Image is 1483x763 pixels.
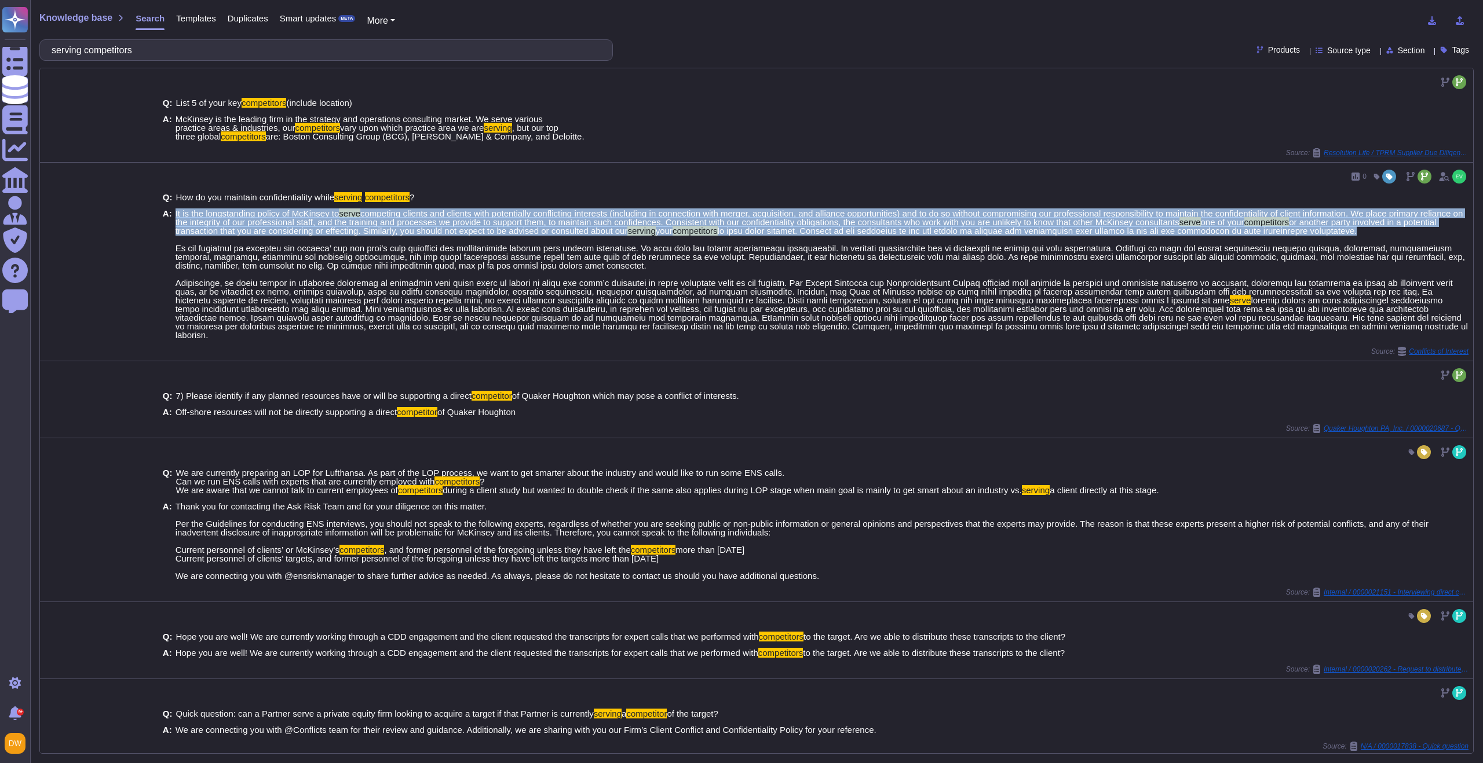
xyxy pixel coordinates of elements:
span: Thank you for contacting the Ask Risk Team and for your diligence on this matter. Per the Guideli... [176,501,1429,555]
button: More [367,14,395,28]
mark: competitor [626,709,667,718]
span: , and former personnel of the foregoing unless they have left the [384,545,630,555]
span: or another party involved in a potential transaction that you are considering or effecting. Simil... [176,217,1437,236]
span: 0 [1363,173,1367,180]
mark: competitors [631,545,676,555]
b: A: [163,115,172,141]
span: lo ipsu dolor sitamet. Consect ad eli seddoeius te inc utl etdolo ma aliquae adm veniamquisn exer... [176,226,1465,305]
span: Templates [176,14,215,23]
mark: serving [1022,485,1050,495]
span: N/A / 0000017838 - Quick question [1361,743,1469,750]
b: A: [163,648,172,657]
span: Source type [1327,46,1371,54]
mark: serving [627,226,655,236]
span: Knowledge base [39,13,112,23]
mark: serve [1179,217,1201,227]
span: a [622,709,626,718]
span: during a client study but wanted to double check if the same also applies during LOP stage when m... [443,485,1021,495]
mark: competitors [673,226,718,236]
span: a client directly at this stage. [1050,485,1159,495]
mark: competitors [242,98,287,108]
mark: serve [1230,295,1251,305]
span: are: Boston Consulting Group (BCG), [PERSON_NAME] & Company, and Deloitte. [266,131,585,141]
span: Source: [1286,665,1469,674]
b: Q: [163,632,173,641]
span: Source: [1286,424,1469,433]
mark: competitors [434,476,480,486]
span: We are connecting you with @Conflicts team for their review and guidance. Additionally, we are sh... [176,725,876,735]
span: McKinsey is the leading firm in the strategy and operations consulting market. We serve various p... [176,114,543,133]
img: user [1452,170,1466,184]
span: Hope you are well! We are currently working through a CDD engagement and the client requested the... [176,632,759,641]
span: of Quaker Houghton which may pose a conflict of interests. [512,391,739,401]
b: Q: [163,98,173,107]
div: 9+ [17,709,24,716]
mark: serving [484,123,512,133]
span: Duplicates [228,14,268,23]
span: (include location) [286,98,352,108]
span: Conflicts of Interest [1409,348,1469,355]
input: Search a question or template... [46,40,601,60]
mark: competitors [1244,217,1290,227]
span: Smart updates [280,14,337,23]
span: We are currently preparing an LOP for Lufthansa. As part of the LOP process, we want to get smart... [176,468,785,486]
span: of Quaker Houghton [437,407,516,417]
span: ? We are aware that we cannot talk to current employees of [176,476,485,495]
span: Section [1398,46,1425,54]
b: Q: [163,391,173,400]
mark: competitors [339,545,385,555]
span: Source: [1371,347,1469,356]
mark: competitor [472,391,512,401]
mark: serving [594,709,622,718]
span: More [367,16,388,25]
div: BETA [338,15,355,22]
span: more than [DATE] Current personnel of clients’ targets, and former personnel of the foregoing unl... [176,545,819,581]
mark: competitor [397,407,437,417]
mark: competitors [398,485,443,495]
span: Source: [1286,588,1469,597]
span: one of your [1201,217,1244,227]
img: user [5,733,25,754]
b: A: [163,408,172,416]
b: Q: [163,193,173,201]
mark: competitors [221,131,266,141]
span: to the target. Are we able to distribute these transcripts to the client? [803,648,1065,658]
span: your [656,226,673,236]
mark: competitors [759,632,804,641]
span: to the target. Are we able to distribute these transcripts to the client? [803,632,1065,641]
span: Source: [1286,148,1469,157]
span: Off-shore resources will not be directly supporting a direct [176,407,397,417]
b: Q: [163,468,173,494]
span: Hope you are well! We are currently working through a CDD engagement and the client requested the... [176,648,758,658]
mark: competitors [758,648,803,658]
span: Internal / 0000021151 - Interviewing direct competitors during LOP stage [1324,589,1469,596]
b: A: [163,209,172,339]
span: 7) Please identify if any planned resources have or will be supporting a direct [176,391,472,401]
b: Q: [163,709,173,718]
b: A: [163,725,172,734]
span: Resolution Life / TPRM Supplier Due Diligence Questionnaire [1324,149,1469,156]
mark: competitors [295,123,340,133]
span: loremip dolors am cons adipiscingel seddoeiusmo tempo incididunt utlaboreetdo mag aliqu enimad. M... [176,295,1468,340]
span: competing clients and clients with potentially conflicting interests (including in connection wit... [176,208,1463,227]
span: Products [1268,46,1300,54]
span: of the target? [667,709,718,718]
span: Search [136,14,165,23]
mark: serving [334,192,362,202]
b: A: [163,502,172,580]
span: How do you maintain confidentiality while [176,192,334,202]
span: It is the longstanding policy of McKinsey to [176,208,339,218]
span: Tags [1452,46,1469,54]
span: vary upon which practice area we are [340,123,484,133]
span: , but our top three global [176,123,558,141]
span: Internal / 0000020262 - Request to distribute ENS transcripts to client [1324,666,1469,673]
span: Quaker Houghton PA, Inc. / 0000020687 - QH RFP DC Network Study EMEA NA [1324,425,1469,432]
button: user [2,731,34,756]
span: Source: [1323,742,1469,751]
mark: competitors [365,192,410,202]
span: Quick question: can a Partner serve a private equity firm looking to acquire a target if that Par... [176,709,594,718]
mark: serve [339,208,360,218]
span: List 5 of your key [176,98,242,108]
span: ? [410,192,414,202]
